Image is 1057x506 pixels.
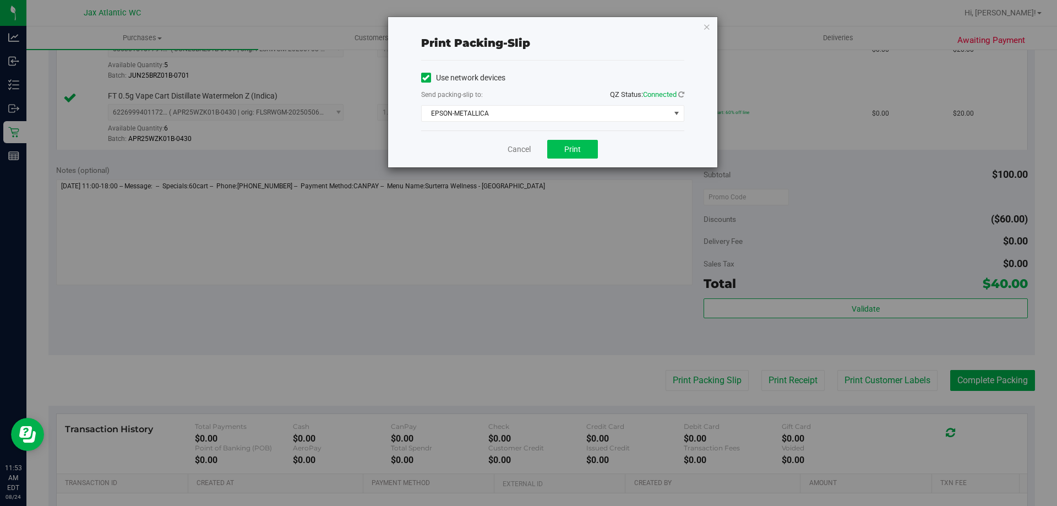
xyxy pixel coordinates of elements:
[421,72,505,84] label: Use network devices
[643,90,677,99] span: Connected
[508,144,531,155] a: Cancel
[610,90,684,99] span: QZ Status:
[422,106,670,121] span: EPSON-METALLICA
[547,140,598,159] button: Print
[669,106,683,121] span: select
[421,36,530,50] span: Print packing-slip
[11,418,44,451] iframe: Resource center
[421,90,483,100] label: Send packing-slip to:
[564,145,581,154] span: Print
